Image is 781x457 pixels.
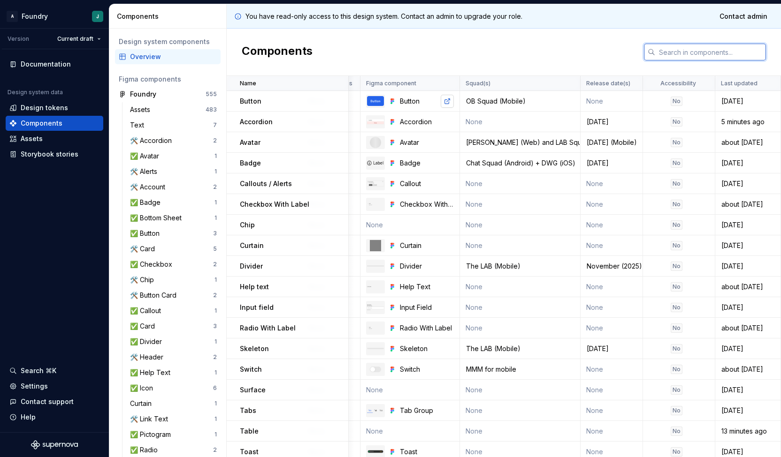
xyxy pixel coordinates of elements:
div: 7 [213,121,217,129]
div: [DATE] [716,406,780,415]
div: Chat Squad (Android) + DWG (iOS) [460,158,580,168]
div: Storybook stories [21,150,78,159]
div: 1 [214,400,217,407]
div: Version [8,35,29,43]
div: Design system components [119,37,217,46]
div: No [671,282,682,292]
button: Contact support [6,394,103,409]
a: 🛠️ Header2 [126,350,221,365]
div: 5 minutes ago [716,117,780,127]
div: No [671,344,682,353]
div: ✅ Badge [130,198,164,207]
td: None [360,215,460,235]
p: Callouts / Alerts [240,179,292,188]
div: No [671,262,682,271]
div: 1 [214,415,217,423]
div: ✅ Card [130,322,159,331]
div: Callout [400,179,454,188]
img: Badge [367,160,384,165]
td: None [581,297,643,318]
div: Figma components [119,75,217,84]
div: Curtain [130,399,155,408]
a: Components [6,116,103,131]
div: 2 [213,353,217,361]
a: 🛠️ Alerts1 [126,164,221,179]
a: ✅ Badge1 [126,195,221,210]
div: Text [130,120,148,130]
img: Callout [367,180,384,187]
div: No [671,220,682,230]
button: Search ⌘K [6,363,103,378]
img: Checkbox With Label [367,202,384,206]
div: 1 [214,168,217,175]
td: None [581,235,643,256]
div: 2 [213,137,217,144]
div: No [671,241,682,250]
div: Components [117,12,222,21]
div: 3 [213,230,217,237]
div: Skeleton [400,344,454,353]
div: 2 [213,183,217,191]
div: 483 [206,106,217,113]
div: Checkbox With Label [400,200,454,209]
div: 2 [213,446,217,454]
div: Help [21,412,36,422]
div: 1 [214,307,217,315]
div: ✅ Radio [130,445,161,455]
div: November (2025) [581,262,642,271]
div: about [DATE] [716,365,780,374]
div: Toast [400,447,454,457]
div: Help Text [400,282,454,292]
a: Text7 [126,118,221,133]
span: Current draft [57,35,93,43]
a: 🛠️ Link Text1 [126,412,221,427]
td: None [460,318,581,338]
a: ✅ Divider1 [126,334,221,349]
a: Design tokens [6,100,103,115]
div: [DATE] [716,158,780,168]
div: Assets [21,134,43,143]
p: Release date(s) [586,80,630,87]
a: ✅ Button3 [126,226,221,241]
div: 🛠️ Alerts [130,167,161,176]
div: No [671,427,682,436]
div: Input Field [400,303,454,312]
div: 1 [214,152,217,160]
div: Accordion [400,117,454,127]
div: about [DATE] [716,323,780,333]
td: None [460,194,581,215]
div: Design system data [8,89,63,96]
div: 1 [214,276,217,284]
div: Avatar [400,138,454,147]
img: Tab Group [367,408,384,413]
img: Avatar [370,137,381,148]
div: about [DATE] [716,138,780,147]
td: None [460,235,581,256]
td: None [460,297,581,318]
td: None [581,215,643,235]
div: Contact support [21,397,74,406]
a: ✅ Callout1 [126,303,221,318]
a: Supernova Logo [31,440,78,450]
a: Settings [6,379,103,394]
div: [DATE] [716,262,780,271]
div: Assets [130,105,154,114]
a: ✅ Pictogram1 [126,427,221,442]
a: Curtain1 [126,396,221,411]
p: Tabs [240,406,256,415]
td: None [460,421,581,442]
p: Table [240,427,259,436]
div: about [DATE] [716,200,780,209]
div: Switch [400,365,454,374]
div: Design tokens [21,103,68,112]
p: Accordion [240,117,273,127]
div: 🛠️ Card [130,244,159,254]
td: None [581,173,643,194]
button: AFoundryJ [2,6,107,26]
img: Accordion [367,119,384,124]
p: Skeleton [240,344,269,353]
div: 1 [214,214,217,222]
a: ✅ Help Text1 [126,365,221,380]
div: No [671,323,682,333]
p: Name [240,80,256,87]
